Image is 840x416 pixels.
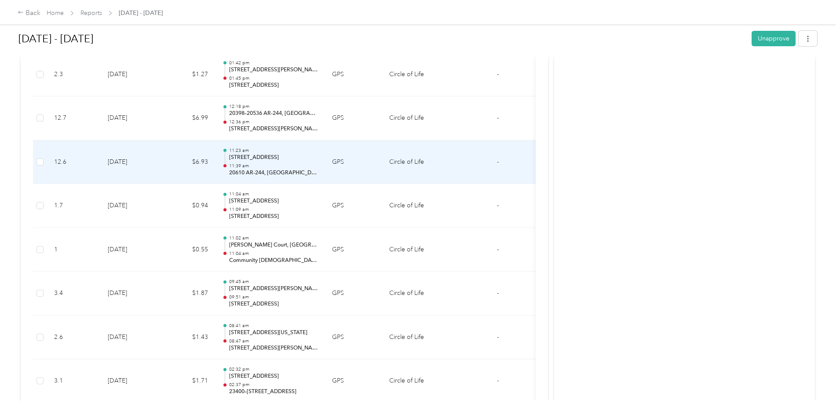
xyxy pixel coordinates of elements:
span: - [497,246,499,253]
p: 02:32 pm [229,366,318,372]
p: 09:45 am [229,279,318,285]
td: Circle of Life [382,228,448,272]
td: 12.7 [47,96,101,140]
iframe: Everlance-gr Chat Button Frame [791,367,840,416]
p: [STREET_ADDRESS][PERSON_NAME] [229,344,318,352]
p: 02:37 pm [229,382,318,388]
td: Circle of Life [382,184,448,228]
p: [STREET_ADDRESS] [229,300,318,308]
td: $0.94 [162,184,215,228]
h1: Sep 14 - 27, 2025 [18,28,745,49]
span: - [497,202,499,209]
td: Circle of Life [382,272,448,316]
span: - [497,289,499,297]
td: 12.6 [47,140,101,184]
p: [PERSON_NAME] Court, [GEOGRAPHIC_DATA], [GEOGRAPHIC_DATA], [US_STATE], 72761, [GEOGRAPHIC_DATA] [229,241,318,249]
td: GPS [325,228,382,272]
td: 2.6 [47,316,101,360]
span: - [497,333,499,341]
td: $6.93 [162,140,215,184]
p: [STREET_ADDRESS] [229,81,318,89]
td: GPS [325,140,382,184]
td: [DATE] [101,228,162,272]
td: $1.27 [162,53,215,97]
p: [STREET_ADDRESS] [229,213,318,221]
td: GPS [325,53,382,97]
p: [STREET_ADDRESS][US_STATE] [229,329,318,337]
td: [DATE] [101,53,162,97]
td: GPS [325,184,382,228]
td: [DATE] [101,140,162,184]
p: 11:02 am [229,235,318,241]
p: [STREET_ADDRESS][PERSON_NAME] [229,66,318,74]
td: Circle of Life [382,316,448,360]
p: 01:42 pm [229,60,318,66]
td: 3.4 [47,272,101,316]
td: $1.87 [162,272,215,316]
p: 11:23 am [229,147,318,154]
p: Community [DEMOGRAPHIC_DATA] Fellowship, [STREET_ADDRESS][US_STATE] [229,257,318,265]
td: GPS [325,316,382,360]
td: Circle of Life [382,53,448,97]
td: $1.43 [162,316,215,360]
p: 12:36 pm [229,119,318,125]
td: [DATE] [101,272,162,316]
p: 09:51 am [229,294,318,300]
td: 1.7 [47,184,101,228]
td: $1.71 [162,359,215,403]
td: [DATE] [101,316,162,360]
a: Reports [80,9,102,17]
p: 11:04 am [229,250,318,257]
p: 20610 AR-244, [GEOGRAPHIC_DATA], [GEOGRAPHIC_DATA] [229,169,318,177]
p: 11:04 am [229,191,318,197]
td: 2.3 [47,53,101,97]
button: Unapprove [752,31,796,46]
p: 08:47 am [229,338,318,344]
td: $0.55 [162,228,215,272]
td: GPS [325,359,382,403]
p: [STREET_ADDRESS][PERSON_NAME] [229,125,318,133]
p: 20398–20536 AR-244, [GEOGRAPHIC_DATA], [GEOGRAPHIC_DATA] [229,110,318,118]
td: [DATE] [101,184,162,228]
span: - [497,377,499,384]
span: [DATE] - [DATE] [119,8,163,18]
span: - [497,158,499,166]
span: - [497,70,499,78]
p: 11:39 am [229,163,318,169]
td: 1 [47,228,101,272]
p: [STREET_ADDRESS] [229,197,318,205]
p: [STREET_ADDRESS] [229,154,318,162]
td: 3.1 [47,359,101,403]
p: [STREET_ADDRESS] [229,372,318,380]
td: $6.99 [162,96,215,140]
div: Back [18,8,40,18]
span: - [497,114,499,121]
td: [DATE] [101,96,162,140]
td: [DATE] [101,359,162,403]
p: [STREET_ADDRESS][PERSON_NAME] [229,285,318,293]
p: 23400–[STREET_ADDRESS] [229,388,318,396]
a: Home [47,9,64,17]
td: Circle of Life [382,140,448,184]
td: GPS [325,272,382,316]
p: 12:18 pm [229,103,318,110]
td: GPS [325,96,382,140]
p: 11:09 am [229,206,318,213]
p: 08:41 am [229,323,318,329]
p: 01:45 pm [229,75,318,81]
td: Circle of Life [382,359,448,403]
td: Circle of Life [382,96,448,140]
